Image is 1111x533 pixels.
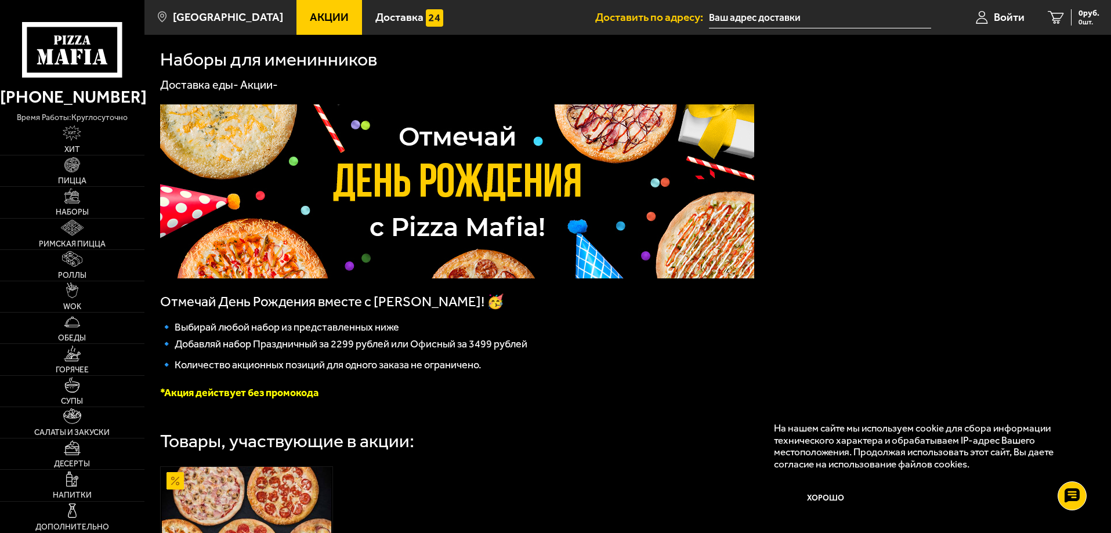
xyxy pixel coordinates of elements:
[58,271,86,280] span: Роллы
[1079,9,1099,17] span: 0 руб.
[34,429,110,437] span: Салаты и закуски
[774,481,878,516] button: Хорошо
[64,146,80,154] span: Хит
[595,12,709,23] span: Доставить по адресу:
[160,50,377,69] h1: Наборы для именинников
[375,12,424,23] span: Доставка
[160,386,319,399] font: *Акция действует без промокода
[310,12,349,23] span: Акции
[160,358,482,371] span: 🔹 Количество акционных позиций для одного заказа не ограничено.
[56,366,89,374] span: Горячее
[709,7,931,28] input: Ваш адрес доставки
[240,78,278,92] a: Акции-
[58,334,86,342] span: Обеды
[35,523,109,531] span: Дополнительно
[1079,19,1099,26] span: 0 шт.
[54,460,90,468] span: Десерты
[173,12,283,23] span: [GEOGRAPHIC_DATA]
[63,303,81,311] span: WOK
[160,78,238,92] a: Доставка еды-
[160,432,414,451] div: Товары, участвующие в акции:
[160,293,504,310] span: Отмечай День Рождения вместе с [PERSON_NAME]! 🥳
[167,472,184,490] img: Акционный
[160,338,527,350] span: 🔹 Добавляй набор Праздничный за 2299 рублей или Офисный за 3499 рублей
[774,422,1077,470] p: На нашем сайте мы используем cookie для сбора информации технического характера и обрабатываем IP...
[56,208,89,216] span: Наборы
[994,12,1025,23] span: Войти
[53,491,92,499] span: Напитки
[160,104,754,278] img: 1024x1024
[160,321,399,333] span: 🔹 Выбирай любой набор из представленных ниже
[58,177,86,185] span: Пицца
[61,397,83,405] span: Супы
[39,240,106,248] span: Римская пицца
[426,9,443,27] img: 15daf4d41897b9f0e9f617042186c801.svg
